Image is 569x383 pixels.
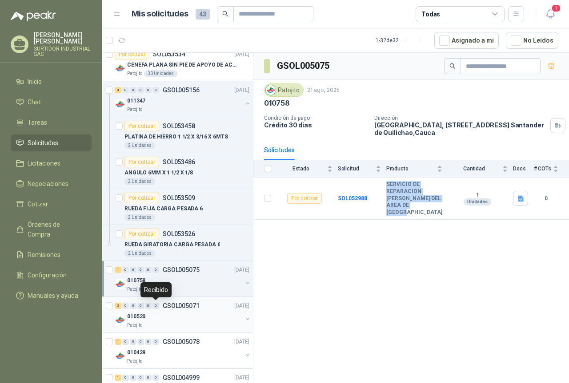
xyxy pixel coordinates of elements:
[421,9,440,19] div: Todas
[163,303,200,309] p: GSOL005071
[28,138,58,148] span: Solicitudes
[132,8,188,20] h1: Mis solicitudes
[276,160,338,178] th: Estado
[124,241,220,249] p: RUEDA GIRATORIA CARGA PESADA 6
[137,303,144,309] div: 0
[122,375,129,381] div: 0
[145,267,152,273] div: 0
[102,153,253,189] a: Por cotizarSOL053486ANGULO 6MM X 1 1/2 X 1/82 Unidades
[127,348,145,357] p: 010429
[130,339,136,345] div: 0
[163,159,195,165] p: SOL053486
[11,267,92,284] a: Configuración
[122,87,129,93] div: 0
[234,50,249,59] p: [DATE]
[28,158,60,168] span: Licitaciones
[234,302,249,310] p: [DATE]
[11,287,92,304] a: Manuales y ayuda
[137,267,144,273] div: 0
[464,198,491,205] div: Unidades
[11,196,92,213] a: Cotizar
[376,33,427,47] div: 1 - 32 de 32
[145,87,152,93] div: 0
[127,106,142,113] p: Patojito
[115,265,251,293] a: 1 0 0 0 0 0 GSOL005075[DATE] Company Logo010758Patojito
[115,85,251,113] a: 4 0 0 0 0 0 GSOL005156[DATE] Company Logo011347Patojito
[449,63,456,69] span: search
[130,87,136,93] div: 0
[163,123,195,129] p: SOL053458
[338,166,374,172] span: Solicitud
[115,99,125,110] img: Company Logo
[513,160,533,178] th: Docs
[130,303,136,309] div: 0
[28,77,42,87] span: Inicio
[196,9,210,20] span: 43
[102,117,253,153] a: Por cotizarSOL053458PLATINA DE HIERRO 1 1/2 X 3/16 X 6MTS2 Unidades
[542,6,558,22] button: 1
[130,375,136,381] div: 0
[153,51,185,57] p: SOL053534
[234,374,249,382] p: [DATE]
[11,175,92,192] a: Negociaciones
[11,94,92,111] a: Chat
[234,338,249,346] p: [DATE]
[11,114,92,131] a: Tareas
[124,205,203,213] p: RUEDA FIJA CARGA PESADA 6
[163,87,200,93] p: GSOL005156
[264,121,367,129] p: Crédito 30 días
[307,86,340,95] p: 21 ago, 2025
[124,229,159,239] div: Por cotizar
[533,160,569,178] th: # COTs
[115,375,121,381] div: 1
[140,282,172,297] div: Recibido
[374,121,547,136] p: [GEOGRAPHIC_DATA], [STREET_ADDRESS] Santander de Quilichao , Cauca
[34,46,92,57] p: SURTIDOR INDUSTRIAL SAS
[163,195,195,201] p: SOL053509
[152,375,159,381] div: 0
[124,157,159,167] div: Por cotizar
[115,339,121,345] div: 1
[115,300,251,329] a: 2 0 0 0 0 0 GSOL005071[DATE] Company Logo010520Patojito
[124,193,159,203] div: Por cotizar
[448,166,501,172] span: Cantidad
[11,134,92,151] a: Solicitudes
[122,339,129,345] div: 0
[28,250,60,260] span: Remisiones
[28,97,41,107] span: Chat
[124,169,193,177] p: ANGULO 6MM X 1 1/2 X 1/8
[122,303,129,309] div: 0
[338,160,386,178] th: Solicitud
[127,322,142,329] p: Patojito
[266,85,276,95] img: Company Logo
[145,339,152,345] div: 0
[28,291,78,300] span: Manuales y ayuda
[137,87,144,93] div: 0
[115,87,121,93] div: 4
[338,195,367,201] a: SOL052988
[28,270,67,280] span: Configuración
[124,250,155,257] div: 2 Unidades
[163,267,200,273] p: GSOL005075
[276,166,325,172] span: Estado
[130,267,136,273] div: 0
[115,303,121,309] div: 2
[115,315,125,325] img: Company Logo
[124,121,159,131] div: Por cotizar
[127,312,145,321] p: 010520
[264,83,304,97] div: Patojito
[28,220,83,239] span: Órdenes de Compra
[11,155,92,172] a: Licitaciones
[102,45,253,81] a: Por cotizarSOL053534[DATE] Company LogoCENEFA PLANA SIN PIE DE APOYO DE ACUERDO A LA IMAGEN ADJUN...
[234,86,249,95] p: [DATE]
[137,339,144,345] div: 0
[152,339,159,345] div: 0
[102,189,253,225] a: Por cotizarSOL053509RUEDA FIJA CARGA PESADA 62 Unidades
[137,375,144,381] div: 0
[533,166,551,172] span: # COTs
[287,193,322,204] div: Por cotizar
[163,375,200,381] p: GSOL004999
[277,59,331,73] h3: GSOL005075
[34,32,92,44] p: [PERSON_NAME] [PERSON_NAME]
